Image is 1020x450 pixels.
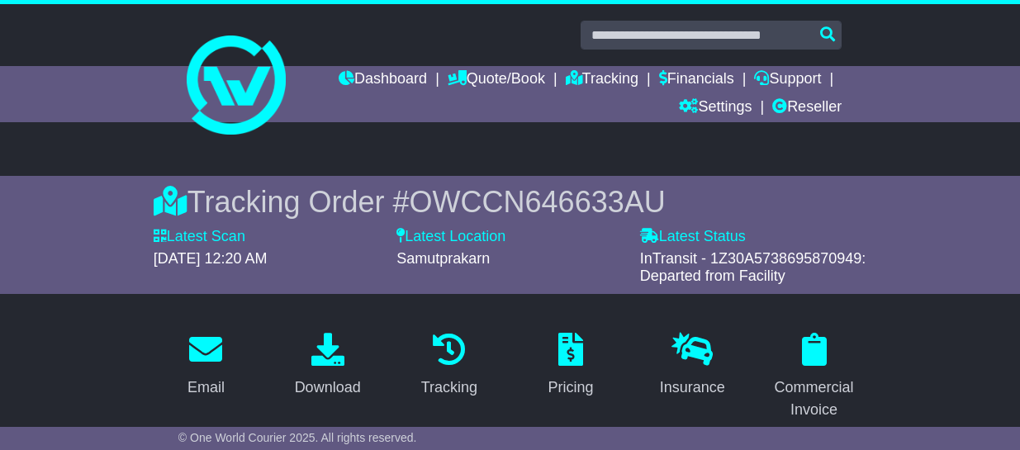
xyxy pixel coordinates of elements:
div: Download [295,377,361,399]
a: Tracking [410,327,488,405]
a: Quote/Book [448,66,545,94]
div: Commercial Invoice [772,377,856,421]
span: Samutprakarn [396,250,490,267]
a: Pricing [538,327,605,405]
a: Support [754,66,821,94]
a: Download [284,327,372,405]
label: Latest Status [640,228,746,246]
a: Financials [659,66,734,94]
span: InTransit - 1Z30A5738695870949: Departed from Facility [640,250,866,285]
a: Settings [679,94,752,122]
a: Dashboard [339,66,427,94]
a: Email [177,327,235,405]
div: Tracking [421,377,477,399]
div: Tracking Order # [154,184,866,220]
span: OWCCN646633AU [410,185,666,219]
a: Tracking [566,66,638,94]
label: Latest Location [396,228,505,246]
div: Pricing [548,377,594,399]
span: © One World Courier 2025. All rights reserved. [178,431,417,444]
div: Email [187,377,225,399]
span: [DATE] 12:20 AM [154,250,268,267]
div: Insurance [660,377,725,399]
label: Latest Scan [154,228,245,246]
a: Insurance [649,327,736,405]
a: Commercial Invoice [761,327,866,427]
a: Reseller [772,94,842,122]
